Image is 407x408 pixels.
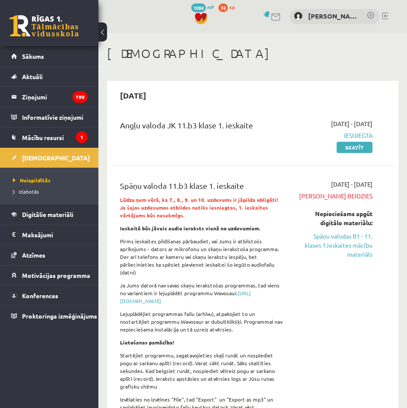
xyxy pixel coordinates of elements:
[297,191,372,201] span: [PERSON_NAME] beidzies
[11,306,88,326] a: Proktoringa izmēģinājums
[22,210,73,218] span: Digitālie materiāli
[331,180,372,189] span: [DATE] - [DATE]
[22,107,88,127] legend: Informatīvie ziņojumi
[218,3,228,12] span: 74
[11,46,88,66] a: Sākums
[22,251,45,259] span: Atzīmes
[294,12,303,20] img: Maksims Šnaidmans
[207,3,214,10] span: mP
[11,245,88,265] a: Atzīmes
[22,225,88,245] legend: Maksājumi
[11,87,88,107] a: Ziņojumi190
[11,127,88,147] a: Mācību resursi
[120,290,251,304] a: [URL][DOMAIN_NAME]
[191,3,206,12] span: 1084
[13,188,90,195] a: Izlabotās
[337,142,372,153] a: Skatīt
[22,134,64,141] span: Mācību resursi
[22,271,90,279] span: Motivācijas programma
[107,46,398,61] h1: [DEMOGRAPHIC_DATA]
[120,180,284,196] div: Spāņu valoda 11.b3 klase 1. ieskaite
[111,85,155,105] h2: [DATE]
[120,196,278,219] strong: Lūdzu ņem vērā, ka 7., 8., 9. un 10. uzdevums ir jāpilda obligāti! Ja šajos uzdevumos atbildes ne...
[22,292,58,300] span: Konferences
[9,15,79,37] a: Rīgas 1. Tālmācības vidusskola
[11,148,88,168] a: [DEMOGRAPHIC_DATA]
[11,265,88,285] a: Motivācijas programma
[120,225,261,232] strong: Ieskaitē būs jāveic audio ieraksts vienā no uzdevumiem.
[120,281,284,305] p: Ja Jums datorā nav savas skaņu ierakstošas programmas, tad viens no variantiem ir lejuplādēt prog...
[297,131,372,140] span: Iesniegta
[11,225,88,245] a: Maksājumi
[120,351,284,390] p: Startējiet programmu, sagatavojieties skaļi runāt un nospiediet pogu ar sarkanu aplīti (record). ...
[191,3,214,10] a: 1084 mP
[331,119,372,128] span: [DATE] - [DATE]
[297,232,372,259] a: Spāņu valodas B1 - 11. klases 1.ieskaites mācību materiāls
[22,73,43,80] span: Aktuāli
[120,237,284,276] p: Pirms ieskaites pildīšanas pārbaudiet, vai Jums ir atbilstošs aprīkojums - dators ar mikrofonu un...
[13,177,50,184] span: Neizpildītās
[22,52,44,60] span: Sākums
[120,339,174,346] strong: Lietošanas pamācība!
[22,312,97,320] span: Proktoringa izmēģinājums
[73,91,88,103] i: 190
[120,119,284,135] div: Angļu valoda JK 11.b3 klase 1. ieskaite
[229,3,235,10] span: xp
[13,188,39,195] span: Izlabotās
[76,131,88,143] i: 1
[22,87,88,107] legend: Ziņojumi
[308,11,358,21] a: [PERSON_NAME]
[13,176,90,184] a: Neizpildītās
[11,204,88,224] a: Digitālie materiāli
[297,209,372,227] div: Nepieciešams apgūt digitālo materiālu:
[120,310,284,333] p: Lejuplādējiet programmas failu (arhīvu), atpakojiet to un nostartējiet programmu Wavozaur ar dubu...
[218,3,239,10] a: 74 xp
[11,67,88,86] a: Aktuāli
[11,286,88,306] a: Konferences
[22,154,90,162] span: [DEMOGRAPHIC_DATA]
[11,107,88,127] a: Informatīvie ziņojumi1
